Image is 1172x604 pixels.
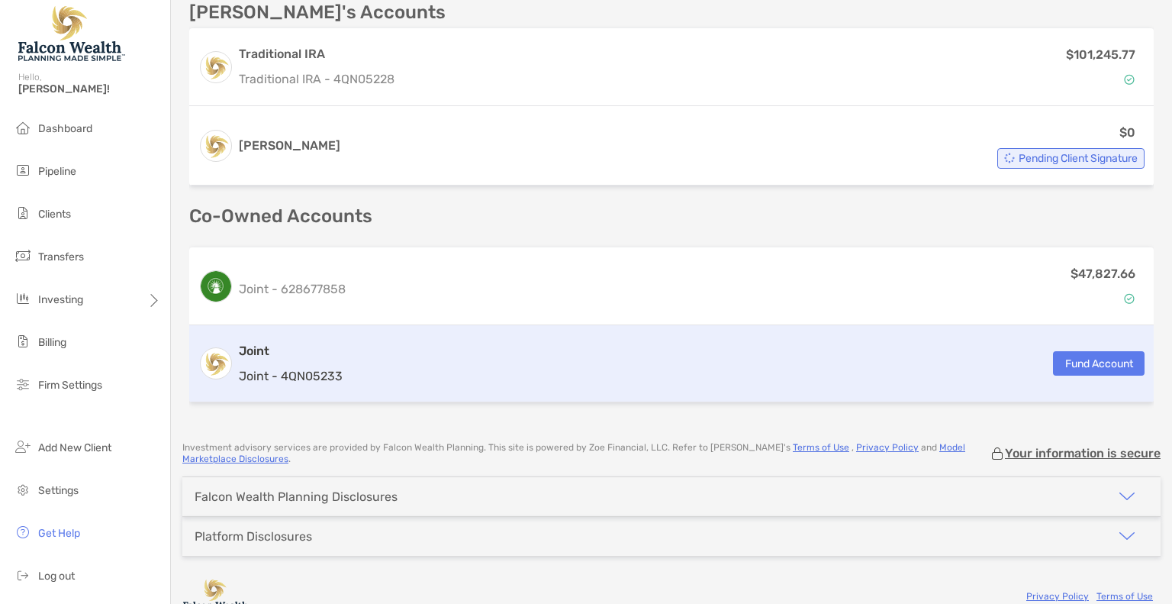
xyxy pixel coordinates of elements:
[14,332,32,350] img: billing icon
[239,69,394,89] p: Traditional IRA - 4QN05228
[239,367,343,386] p: Joint - 4QN05233
[182,442,990,465] p: Investment advisory services are provided by Falcon Wealth Planning . This site is powered by Zoe...
[1066,45,1135,64] p: $101,245.77
[201,131,231,161] img: logo account
[38,484,79,497] span: Settings
[14,480,32,499] img: settings icon
[14,289,32,308] img: investing icon
[189,207,1154,226] p: Co-Owned Accounts
[201,271,231,302] img: logo account
[1124,293,1135,304] img: Account Status icon
[38,379,102,392] span: Firm Settings
[38,293,83,306] span: Investing
[239,279,346,299] p: Joint - 628677858
[38,208,71,221] span: Clients
[182,442,965,464] a: Model Marketplace Disclosures
[1118,487,1136,505] img: icon arrow
[38,441,111,454] span: Add New Client
[189,3,446,22] p: [PERSON_NAME]'s Accounts
[856,442,919,453] a: Privacy Policy
[14,247,32,265] img: transfers icon
[14,118,32,137] img: dashboard icon
[195,489,398,504] div: Falcon Wealth Planning Disclosures
[239,137,340,155] h3: [PERSON_NAME]
[14,161,32,179] img: pipeline icon
[1119,123,1135,142] p: $0
[1005,446,1161,460] p: Your information is secure
[1026,591,1089,602] a: Privacy Policy
[1004,153,1015,163] img: Account Status icon
[1053,351,1145,376] button: Fund Account
[14,523,32,541] img: get-help icon
[14,204,32,222] img: clients icon
[18,6,125,61] img: Falcon Wealth Planning Logo
[14,438,32,456] img: add_new_client icon
[793,442,849,453] a: Terms of Use
[1071,264,1135,283] p: $47,827.66
[14,566,32,584] img: logout icon
[239,45,394,63] h3: Traditional IRA
[1019,154,1138,163] span: Pending Client Signature
[1118,527,1136,545] img: icon arrow
[1096,591,1153,602] a: Terms of Use
[38,122,92,135] span: Dashboard
[38,165,76,178] span: Pipeline
[38,527,80,540] span: Get Help
[239,342,343,360] h3: Joint
[201,348,231,379] img: logo account
[38,250,84,263] span: Transfers
[1124,74,1135,85] img: Account Status icon
[195,529,312,544] div: Platform Disclosures
[38,336,66,349] span: Billing
[38,570,75,583] span: Log out
[201,52,231,82] img: logo account
[14,375,32,393] img: firm-settings icon
[18,82,161,95] span: [PERSON_NAME]!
